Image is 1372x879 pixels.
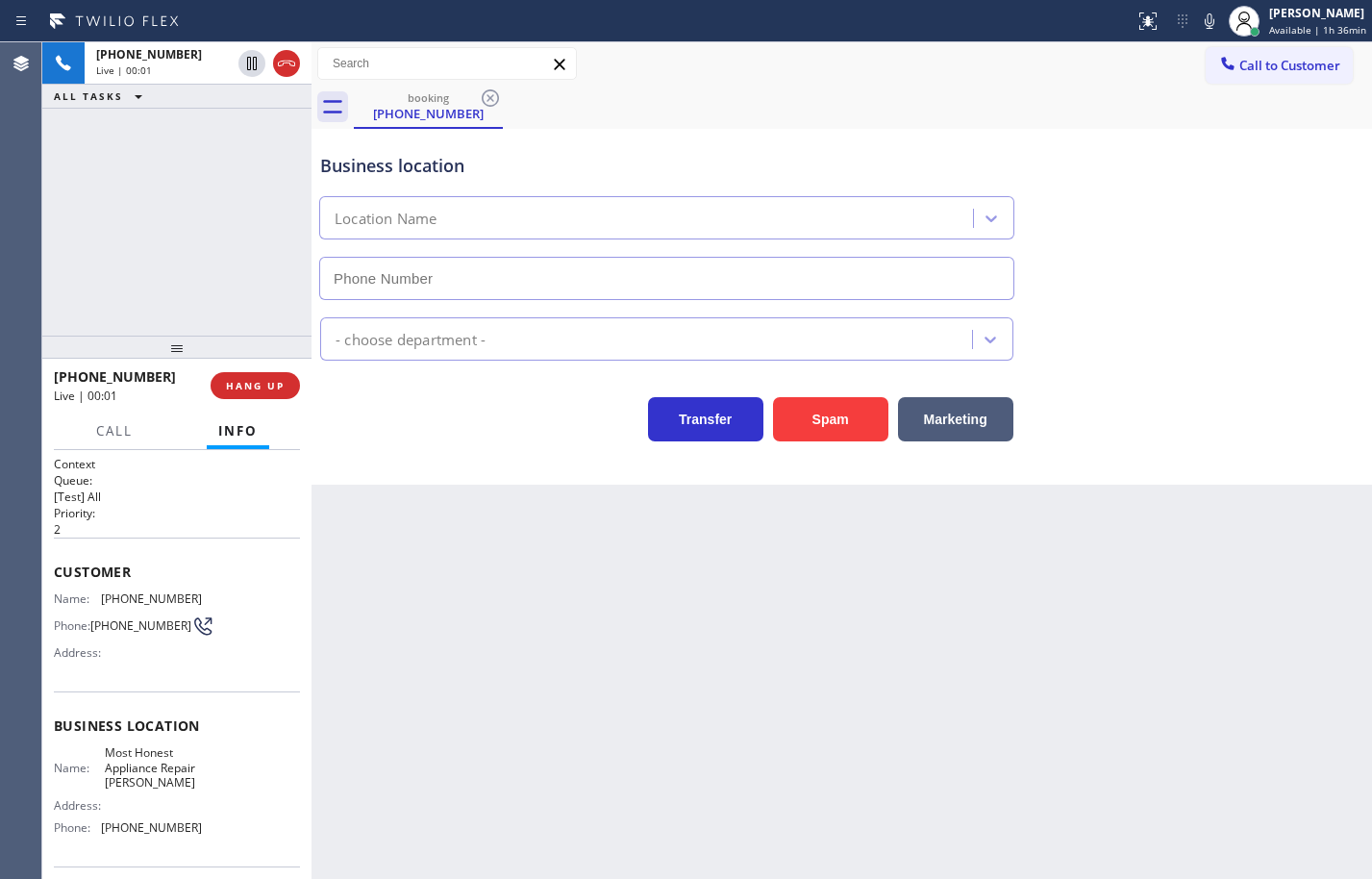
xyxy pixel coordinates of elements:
div: Location Name [335,208,437,230]
p: [Test] All [54,489,300,505]
span: Business location [54,716,300,735]
h2: Queue: [54,472,300,489]
span: Customer [54,563,300,581]
button: Call [85,413,144,450]
span: Name: [54,761,105,775]
h2: Priority: [54,505,300,521]
span: ALL TASKS [54,89,123,103]
span: Live | 00:01 [96,63,152,77]
span: Live | 00:01 [54,388,117,404]
button: Transfer [648,397,763,441]
div: booking [356,90,501,105]
span: [PHONE_NUMBER] [90,618,191,633]
span: [PHONE_NUMBER] [96,46,202,63]
span: Call [96,422,133,439]
span: Call to Customer [1239,57,1340,74]
span: Available | 1h 36min [1269,23,1366,37]
button: Info [207,413,269,450]
button: Spam [773,397,888,441]
span: Address: [54,645,105,660]
span: Phone: [54,618,90,633]
input: Phone Number [319,257,1014,300]
span: HANG UP [226,379,285,392]
p: 2 [54,521,300,538]
div: Business location [320,153,1013,179]
span: [PHONE_NUMBER] [54,367,176,386]
button: Hold Customer [238,50,265,77]
div: (408) 357-1105 [356,86,501,127]
span: Address: [54,798,105,813]
span: [PHONE_NUMBER] [101,820,202,835]
span: Phone: [54,820,101,835]
button: Mute [1196,8,1223,35]
div: [PHONE_NUMBER] [356,105,501,122]
span: Most Honest Appliance Repair [PERSON_NAME] [105,745,201,790]
button: ALL TASKS [42,85,162,108]
h1: Context [54,456,300,472]
div: [PERSON_NAME] [1269,5,1366,21]
button: Hang up [273,50,300,77]
span: Info [218,422,258,439]
span: [PHONE_NUMBER] [101,591,202,606]
input: Search [318,48,576,79]
button: Call to Customer [1206,47,1353,84]
span: Name: [54,591,101,606]
button: HANG UP [211,372,300,399]
div: - choose department - [336,328,486,350]
button: Marketing [898,397,1013,441]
